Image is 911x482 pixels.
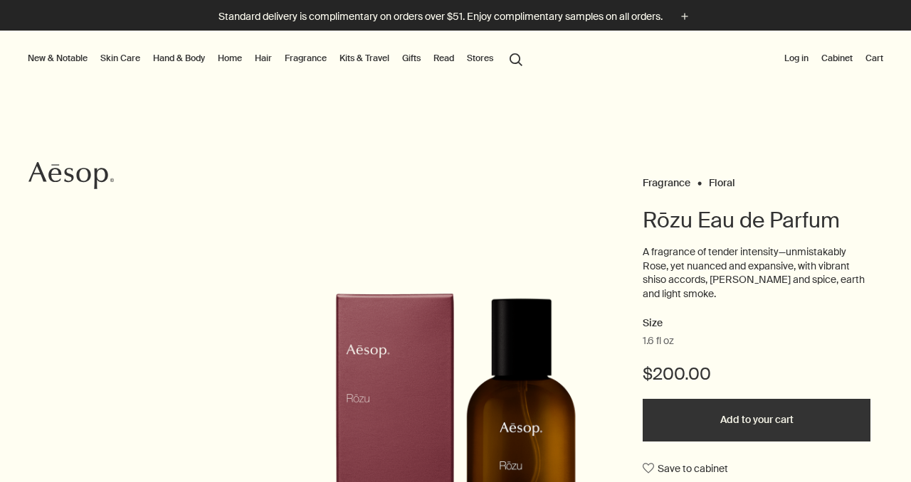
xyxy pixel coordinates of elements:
[150,50,208,67] a: Hand & Body
[503,45,529,72] button: Open search
[643,456,728,481] button: Save to cabinet
[252,50,275,67] a: Hair
[781,50,811,67] button: Log in
[464,50,496,67] button: Stores
[218,9,663,24] p: Standard delivery is complimentary on orders over $51. Enjoy complimentary samples on all orders.
[215,50,245,67] a: Home
[643,399,870,441] button: Add to your cart - $200.00
[98,50,143,67] a: Skin Care
[25,158,117,197] a: Aesop
[399,50,423,67] a: Gifts
[643,334,674,348] span: 1.6 fl oz
[25,31,529,87] nav: primary
[781,31,886,87] nav: supplementary
[431,50,457,67] a: Read
[643,245,870,301] p: A fragrance of tender intensity—unmistakably Rose, yet nuanced and expansive, with vibrant shiso ...
[25,50,90,67] button: New & Notable
[643,363,711,385] span: $200.00
[218,9,693,25] button: Standard delivery is complimentary on orders over $51. Enjoy complimentary samples on all orders.
[643,206,870,235] h1: Rōzu Eau de Parfum
[643,176,690,183] a: Fragrance
[818,50,855,67] a: Cabinet
[643,315,870,332] h2: Size
[863,50,886,67] button: Cart
[282,50,330,67] a: Fragrance
[709,176,735,183] a: Floral
[28,161,114,190] svg: Aesop
[337,50,392,67] a: Kits & Travel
